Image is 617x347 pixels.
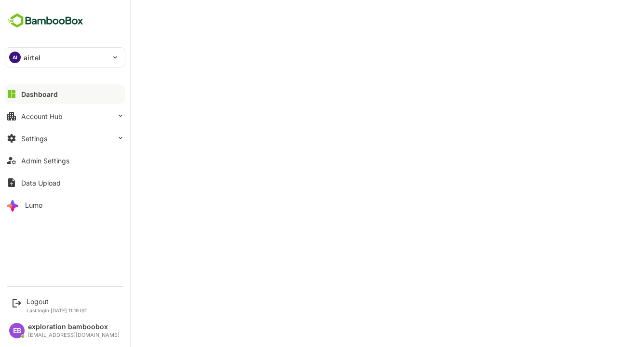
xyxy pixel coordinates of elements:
div: AI [9,52,21,63]
button: Dashboard [5,84,125,104]
div: Dashboard [21,90,58,98]
p: airtel [24,53,40,63]
div: Logout [27,297,88,306]
div: Admin Settings [21,157,69,165]
div: Data Upload [21,179,61,187]
p: Last login: [DATE] 11:19 IST [27,307,88,313]
button: Data Upload [5,173,125,192]
div: Lumo [25,201,42,209]
div: Settings [21,134,47,143]
img: BambooboxFullLogoMark.5f36c76dfaba33ec1ec1367b70bb1252.svg [5,12,86,30]
div: Account Hub [21,112,63,120]
button: Lumo [5,195,125,214]
button: Settings [5,129,125,148]
button: Account Hub [5,107,125,126]
div: EB [9,323,25,338]
div: [EMAIL_ADDRESS][DOMAIN_NAME] [28,332,120,338]
div: AIairtel [5,48,125,67]
div: exploration bamboobox [28,323,120,331]
button: Admin Settings [5,151,125,170]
